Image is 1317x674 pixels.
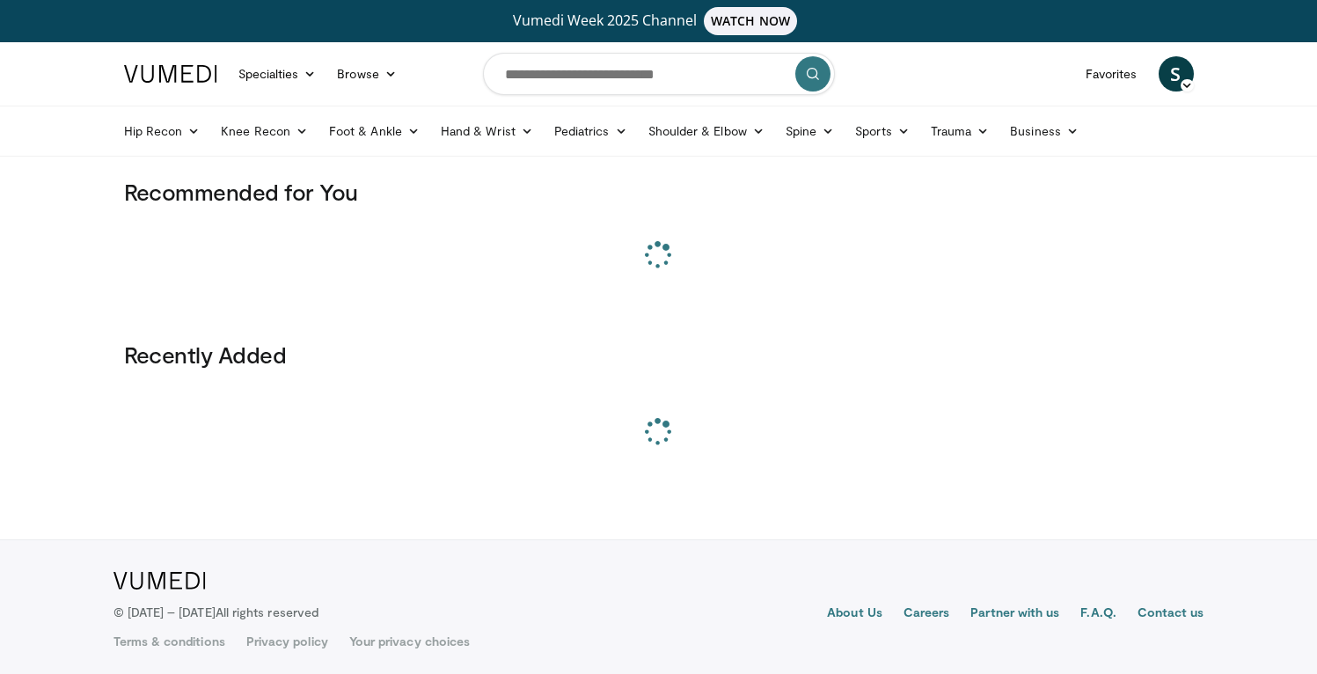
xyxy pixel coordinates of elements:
a: Your privacy choices [349,633,470,650]
a: Careers [904,604,950,625]
a: S [1159,56,1194,92]
a: Trauma [920,114,1000,149]
a: Hand & Wrist [430,114,544,149]
a: Specialties [228,56,327,92]
a: Partner with us [970,604,1059,625]
a: Vumedi Week 2025 ChannelWATCH NOW [127,7,1191,35]
img: VuMedi Logo [113,572,206,590]
a: Knee Recon [210,114,318,149]
a: Favorites [1075,56,1148,92]
h3: Recently Added [124,341,1194,369]
a: Shoulder & Elbow [638,114,775,149]
a: About Us [827,604,882,625]
a: Foot & Ankle [318,114,430,149]
a: Contact us [1138,604,1204,625]
span: All rights reserved [216,604,318,619]
a: Pediatrics [544,114,638,149]
h3: Recommended for You [124,178,1194,206]
a: Terms & conditions [113,633,225,650]
a: Spine [775,114,845,149]
span: WATCH NOW [704,7,797,35]
a: Business [999,114,1089,149]
a: Sports [845,114,920,149]
img: VuMedi Logo [124,65,217,83]
a: Hip Recon [113,114,211,149]
a: F.A.Q. [1080,604,1116,625]
p: © [DATE] – [DATE] [113,604,319,621]
a: Privacy policy [246,633,328,650]
input: Search topics, interventions [483,53,835,95]
a: Browse [326,56,407,92]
